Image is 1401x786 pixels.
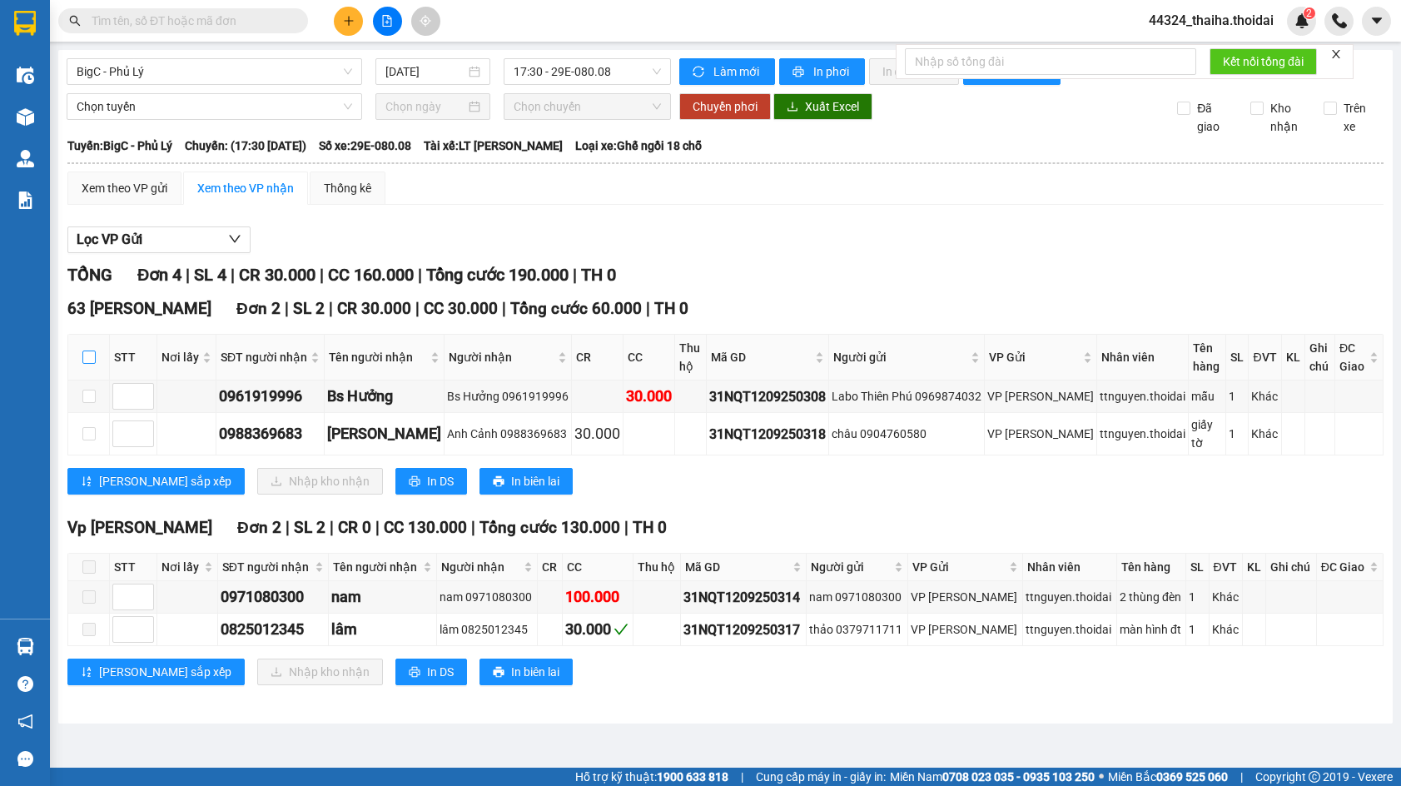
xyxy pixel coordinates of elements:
[1210,554,1243,581] th: ĐVT
[426,265,569,285] span: Tổng cước 190.000
[327,385,441,408] div: Bs Hưởng
[479,468,573,495] button: printerIn biên lai
[337,299,411,318] span: CR 30.000
[338,518,371,537] span: CR 0
[286,518,290,537] span: |
[683,587,803,608] div: 31NQT1209250314
[1023,554,1117,581] th: Nhân viên
[381,15,393,27] span: file-add
[77,59,352,84] span: BigC - Phủ Lý
[319,137,411,155] span: Số xe: 29E-080.08
[329,581,437,614] td: nam
[343,15,355,27] span: plus
[1266,554,1316,581] th: Ghi chú
[1191,387,1224,405] div: mẫu
[219,422,321,445] div: 0988369683
[792,66,807,79] span: printer
[427,663,454,681] span: In DS
[1229,387,1245,405] div: 1
[81,666,92,679] span: sort-ascending
[809,588,905,606] div: nam 0971080300
[293,299,325,318] span: SL 2
[624,518,628,537] span: |
[514,94,660,119] span: Chọn chuyến
[493,475,504,489] span: printer
[987,425,1094,443] div: VP [PERSON_NAME]
[511,663,559,681] span: In biên lai
[657,770,728,784] strong: 1900 633 818
[890,768,1095,786] span: Miền Nam
[1156,770,1228,784] strong: 0369 525 060
[1229,425,1245,443] div: 1
[633,518,667,537] span: TH 0
[1210,48,1317,75] button: Kết nối tổng đài
[17,192,34,209] img: solution-icon
[110,335,157,381] th: STT
[67,139,172,152] b: Tuyến: BigC - Phủ Lý
[1191,415,1224,452] div: giấy tờ
[1337,99,1384,136] span: Trên xe
[574,422,620,445] div: 30.000
[1120,620,1183,639] div: màn hình đt
[17,714,33,729] span: notification
[395,468,467,495] button: printerIn DS
[1321,558,1366,576] span: ĐC Giao
[709,386,826,407] div: 31NQT1209250308
[329,299,333,318] span: |
[375,518,380,537] span: |
[14,11,36,36] img: logo-vxr
[216,381,325,413] td: 0961919996
[511,472,559,490] span: In biên lai
[565,618,630,641] div: 30.000
[161,348,199,366] span: Nơi lấy
[415,299,420,318] span: |
[186,265,190,285] span: |
[1212,620,1240,639] div: Khác
[832,425,981,443] div: châu 0904760580
[869,58,960,85] button: In đơn chọn
[565,585,630,609] div: 100.000
[756,768,886,786] span: Cung cấp máy in - giấy in:
[409,666,420,679] span: printer
[1026,588,1114,606] div: ttnguyen.thoidai
[681,581,807,614] td: 31NQT1209250314
[218,614,329,646] td: 0825012345
[1026,620,1114,639] div: ttnguyen.thoidai
[418,265,422,285] span: |
[424,299,498,318] span: CC 30.000
[813,62,852,81] span: In phơi
[333,558,420,576] span: Tên người nhận
[479,659,573,685] button: printerIn biên lai
[236,299,281,318] span: Đơn 2
[324,179,371,197] div: Thống kê
[257,468,383,495] button: downloadNhập kho nhận
[440,588,534,606] div: nam 0971080300
[185,137,306,155] span: Chuyến: (17:30 [DATE])
[1306,7,1312,19] span: 2
[1304,7,1315,19] sup: 2
[82,179,167,197] div: Xem theo VP gửi
[787,101,798,114] span: download
[773,93,872,120] button: downloadXuất Excel
[1240,768,1243,786] span: |
[409,475,420,489] span: printer
[942,770,1095,784] strong: 0708 023 035 - 0935 103 250
[614,622,628,637] span: check
[67,226,251,253] button: Lọc VP Gửi
[447,425,569,443] div: Anh Cảnh 0988369683
[711,348,812,366] span: Mã GD
[538,554,563,581] th: CR
[1309,771,1320,783] span: copyright
[741,768,743,786] span: |
[1190,99,1238,136] span: Đã giao
[1332,13,1347,28] img: phone-icon
[471,518,475,537] span: |
[384,518,467,537] span: CC 130.000
[385,62,465,81] input: 12/09/2025
[257,659,383,685] button: downloadNhập kho nhận
[327,422,441,445] div: [PERSON_NAME]
[985,381,1097,413] td: VP Nguyễn Quốc Trị
[679,58,775,85] button: syncLàm mới
[239,265,315,285] span: CR 30.000
[633,554,681,581] th: Thu hộ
